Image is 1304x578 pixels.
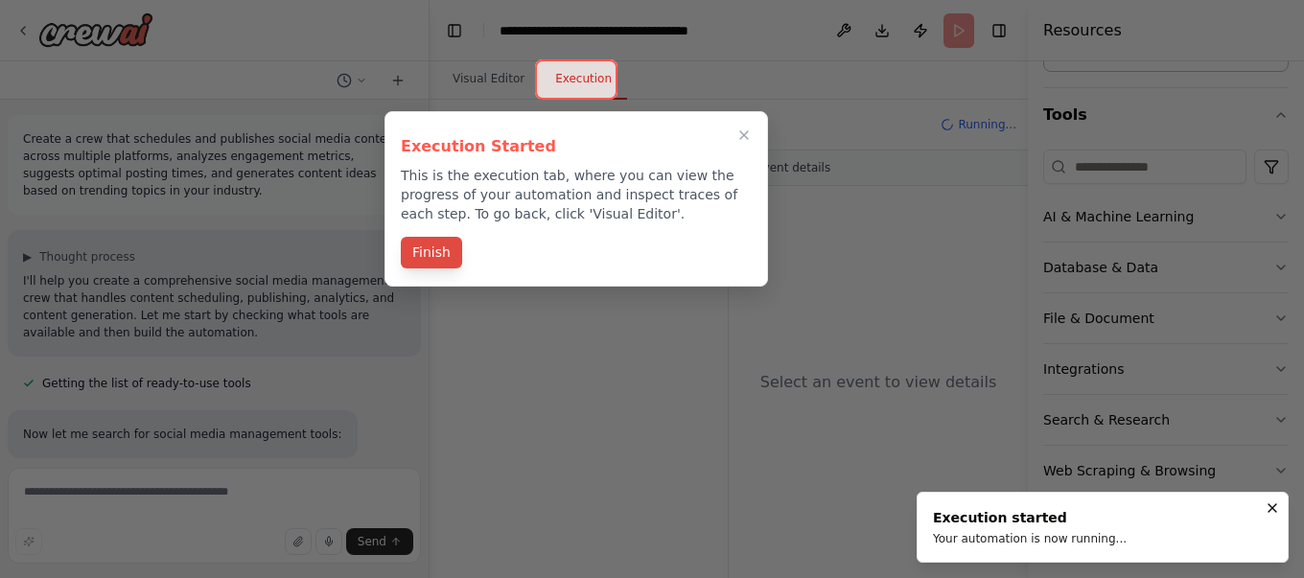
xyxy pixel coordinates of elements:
[733,124,756,147] button: Close walkthrough
[933,531,1127,546] div: Your automation is now running...
[401,237,462,268] button: Finish
[401,166,752,223] p: This is the execution tab, where you can view the progress of your automation and inspect traces ...
[933,508,1127,527] div: Execution started
[441,17,468,44] button: Hide left sidebar
[401,135,752,158] h3: Execution Started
